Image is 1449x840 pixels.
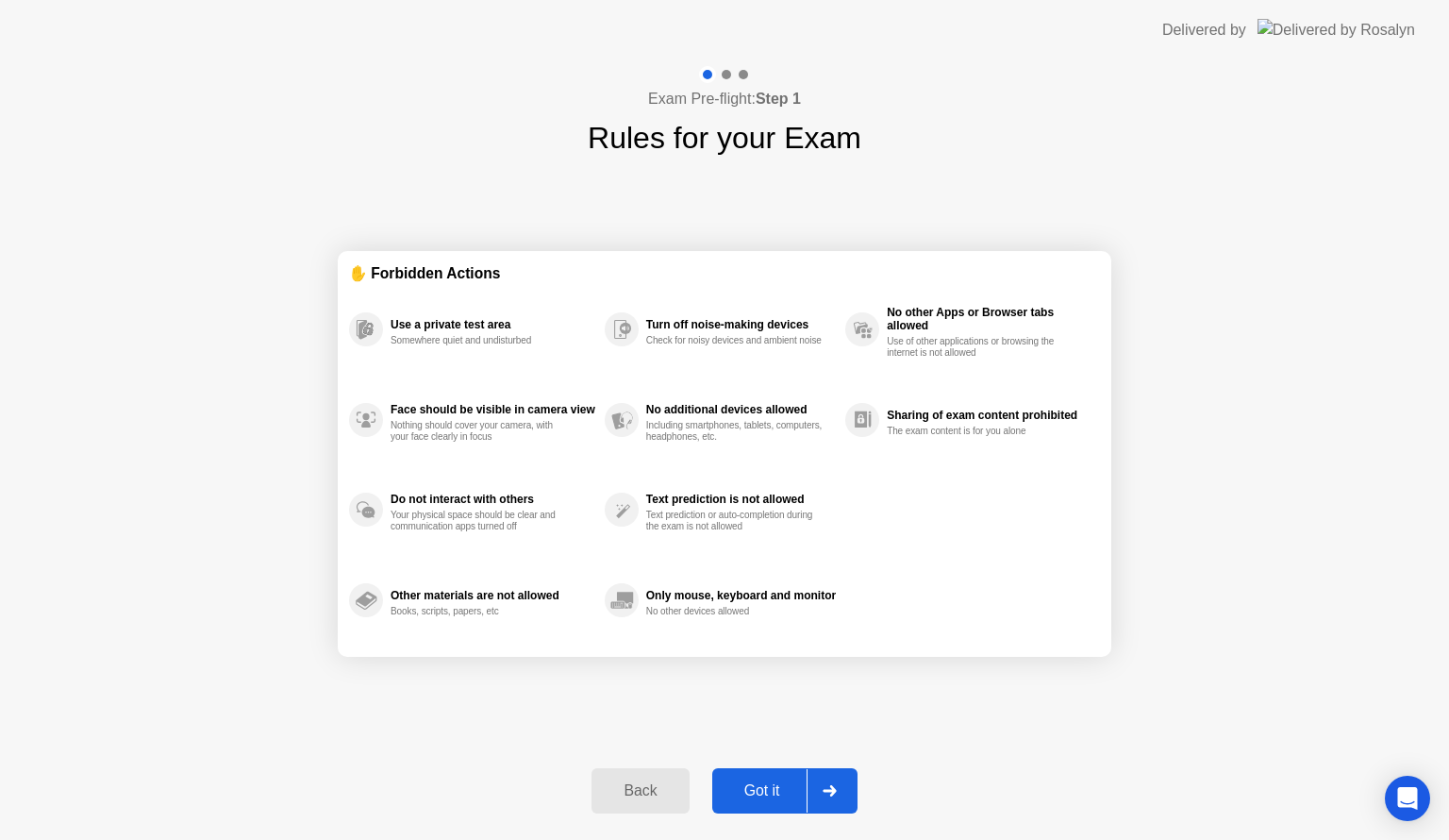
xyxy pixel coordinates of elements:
[887,409,1091,422] div: Sharing of exam content prohibited
[1162,19,1246,42] div: Delivered by
[591,768,689,814] button: Back
[646,403,836,416] div: No additional devices allowed
[718,782,807,799] div: Got it
[646,493,836,506] div: Text prediction is not allowed
[391,493,595,506] div: Do not interact with others
[712,768,858,814] button: Got it
[391,606,569,617] div: Books, scripts, papers, etc
[391,318,595,331] div: Use a private test area
[646,318,836,331] div: Turn off noise-making devices
[1257,19,1415,41] img: Delivered by Rosalyn
[648,88,801,110] h4: Exam Pre-flight:
[391,420,569,443] div: Nothing should cover your camera, with your face clearly in focus
[646,335,824,346] div: Check for noisy devices and ambient noise
[887,336,1065,359] div: Use of other applications or browsing the internet is not allowed
[391,403,595,416] div: Face should be visible in camera view
[391,510,569,532] div: Your physical space should be clear and communication apps turned off
[646,606,824,617] div: No other devices allowed
[646,420,824,443] div: Including smartphones, tablets, computers, headphones, etc.
[391,589,595,602] div: Other materials are not allowed
[597,782,683,799] div: Back
[646,589,836,602] div: Only mouse, keyboard and monitor
[349,262,1100,284] div: ✋ Forbidden Actions
[887,306,1091,332] div: No other Apps or Browser tabs allowed
[588,115,861,160] h1: Rules for your Exam
[887,426,1065,437] div: The exam content is for you alone
[646,510,824,532] div: Text prediction or auto-completion during the exam is not allowed
[1385,776,1430,821] div: Open Intercom Messenger
[391,335,569,346] div: Somewhere quiet and undisturbed
[756,91,801,107] b: Step 1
